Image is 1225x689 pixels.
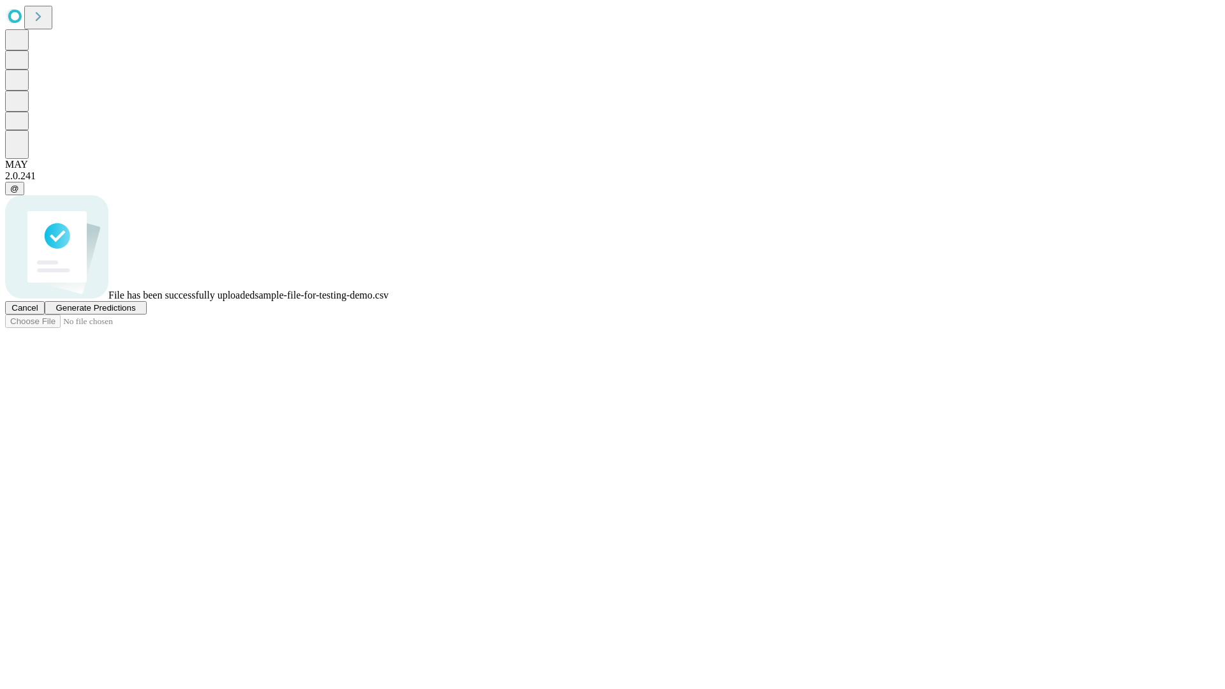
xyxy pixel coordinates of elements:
button: Generate Predictions [45,301,147,315]
span: Cancel [11,303,38,313]
div: 2.0.241 [5,170,1220,182]
span: Generate Predictions [56,303,135,313]
span: sample-file-for-testing-demo.csv [255,290,389,300]
button: Cancel [5,301,45,315]
button: @ [5,182,24,195]
span: File has been successfully uploaded [108,290,255,300]
div: MAY [5,159,1220,170]
span: @ [10,184,19,193]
